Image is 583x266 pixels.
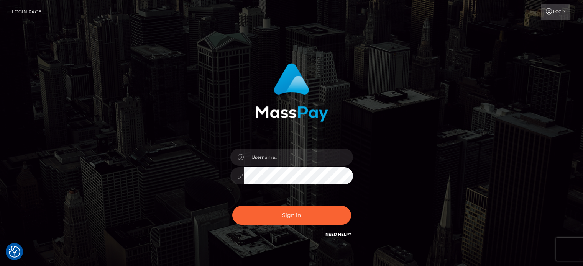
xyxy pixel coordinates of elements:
input: Username... [244,149,353,166]
a: Need Help? [325,232,351,237]
button: Sign in [232,206,351,225]
a: Login [541,4,570,20]
img: Revisit consent button [9,246,20,258]
img: MassPay Login [255,63,328,122]
button: Consent Preferences [9,246,20,258]
a: Login Page [12,4,41,20]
